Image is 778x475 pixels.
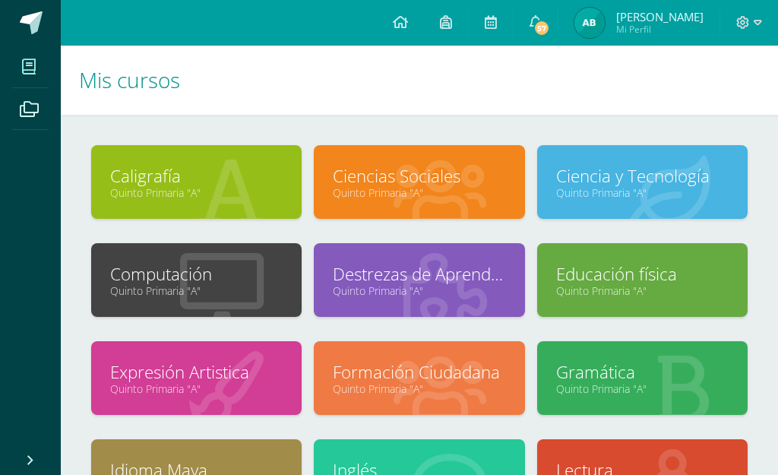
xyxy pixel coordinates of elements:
[110,283,283,298] a: Quinto Primaria "A"
[110,382,283,396] a: Quinto Primaria "A"
[574,8,605,38] img: c2baf109a9d2730ea0bde87aae889d22.png
[616,9,704,24] span: [PERSON_NAME]
[556,360,729,384] a: Gramática
[333,283,505,298] a: Quinto Primaria "A"
[333,164,505,188] a: Ciencias Sociales
[110,360,283,384] a: Expresión Artistica
[333,185,505,200] a: Quinto Primaria "A"
[333,360,505,384] a: Formación Ciudadana
[110,185,283,200] a: Quinto Primaria "A"
[110,164,283,188] a: Caligrafía
[110,262,283,286] a: Computación
[533,20,550,36] span: 57
[556,262,729,286] a: Educación física
[79,65,180,94] span: Mis cursos
[333,382,505,396] a: Quinto Primaria "A"
[556,283,729,298] a: Quinto Primaria "A"
[556,164,729,188] a: Ciencia y Tecnología
[556,382,729,396] a: Quinto Primaria "A"
[616,23,704,36] span: Mi Perfil
[333,262,505,286] a: Destrezas de Aprendizaje
[556,185,729,200] a: Quinto Primaria "A"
